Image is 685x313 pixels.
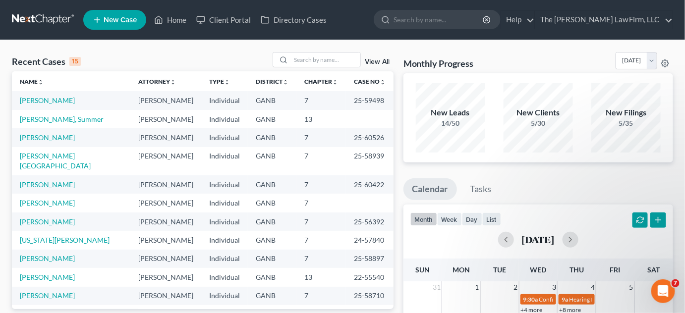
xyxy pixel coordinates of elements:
span: 9a [562,296,568,303]
td: GANB [248,287,296,305]
td: [PERSON_NAME] [130,212,201,231]
button: day [462,212,482,226]
td: 25-56392 [346,212,394,231]
a: Help [501,11,534,29]
td: 13 [296,110,346,128]
button: list [482,212,501,226]
a: [PERSON_NAME] [20,133,75,142]
td: [PERSON_NAME] [130,147,201,175]
button: month [410,212,437,226]
td: [PERSON_NAME] [130,175,201,194]
td: 22-55540 [346,268,394,286]
td: 25-60526 [346,128,394,147]
input: Search by name... [291,52,360,67]
i: unfold_more [170,79,176,85]
td: Individual [201,175,248,194]
td: Individual [201,147,248,175]
td: 25-60422 [346,175,394,194]
td: GANB [248,175,296,194]
td: [PERSON_NAME] [130,194,201,212]
td: 25-59498 [346,91,394,109]
td: Individual [201,250,248,268]
td: [PERSON_NAME] [130,231,201,249]
span: Sun [415,265,430,274]
span: 2 [513,281,519,293]
td: Individual [201,128,248,147]
a: [PERSON_NAME] [20,96,75,104]
td: [PERSON_NAME] [130,268,201,286]
span: Wed [530,265,546,274]
span: Sat [648,265,660,274]
span: 7 [672,279,680,287]
td: 7 [296,147,346,175]
td: 13 [296,268,346,286]
span: 3 [551,281,557,293]
a: Home [149,11,191,29]
td: 25-58939 [346,147,394,175]
a: [PERSON_NAME] [20,180,75,189]
div: 15 [69,57,81,66]
i: unfold_more [332,79,338,85]
td: 7 [296,91,346,109]
div: 5/30 [504,118,573,128]
span: Fri [610,265,621,274]
span: 1 [474,281,480,293]
a: [PERSON_NAME] [20,217,75,226]
a: Tasks [461,178,501,200]
td: 7 [296,231,346,249]
a: [US_STATE][PERSON_NAME] [20,236,110,244]
span: 31 [432,281,442,293]
td: GANB [248,268,296,286]
td: 25-58710 [346,287,394,305]
iframe: Intercom live chat [651,279,675,303]
a: Typeunfold_more [209,78,230,85]
td: GANB [248,231,296,249]
td: GANB [248,212,296,231]
td: 7 [296,250,346,268]
span: Tue [493,265,506,274]
i: unfold_more [283,79,288,85]
td: [PERSON_NAME] [130,128,201,147]
td: Individual [201,91,248,109]
td: 24-57840 [346,231,394,249]
td: Individual [201,212,248,231]
a: [PERSON_NAME] [20,254,75,262]
a: [PERSON_NAME] [20,291,75,300]
a: [PERSON_NAME][GEOGRAPHIC_DATA] [20,152,91,170]
div: 5/35 [591,118,661,128]
td: Individual [201,287,248,305]
div: 14/50 [416,118,485,128]
td: 7 [296,212,346,231]
a: Case Nounfold_more [354,78,386,85]
span: 5 [628,281,634,293]
i: unfold_more [224,79,230,85]
a: [PERSON_NAME] [20,199,75,207]
td: GANB [248,91,296,109]
td: Individual [201,194,248,212]
td: GANB [248,147,296,175]
td: [PERSON_NAME] [130,250,201,268]
div: New Leads [416,107,485,118]
span: Hearing for [PERSON_NAME] [569,296,646,303]
a: View All [365,58,390,65]
a: Calendar [403,178,457,200]
button: week [437,212,462,226]
td: [PERSON_NAME] [130,91,201,109]
a: Directory Cases [256,11,332,29]
td: [PERSON_NAME] [130,287,201,305]
td: Individual [201,110,248,128]
td: 7 [296,128,346,147]
td: 7 [296,175,346,194]
a: Nameunfold_more [20,78,44,85]
input: Search by name... [394,10,484,29]
span: Mon [453,265,470,274]
i: unfold_more [380,79,386,85]
td: 7 [296,287,346,305]
a: Chapterunfold_more [304,78,338,85]
span: 4 [590,281,596,293]
div: New Filings [591,107,661,118]
a: The [PERSON_NAME] Law Firm, LLC [535,11,673,29]
td: GANB [248,194,296,212]
td: Individual [201,231,248,249]
div: Recent Cases [12,55,81,67]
